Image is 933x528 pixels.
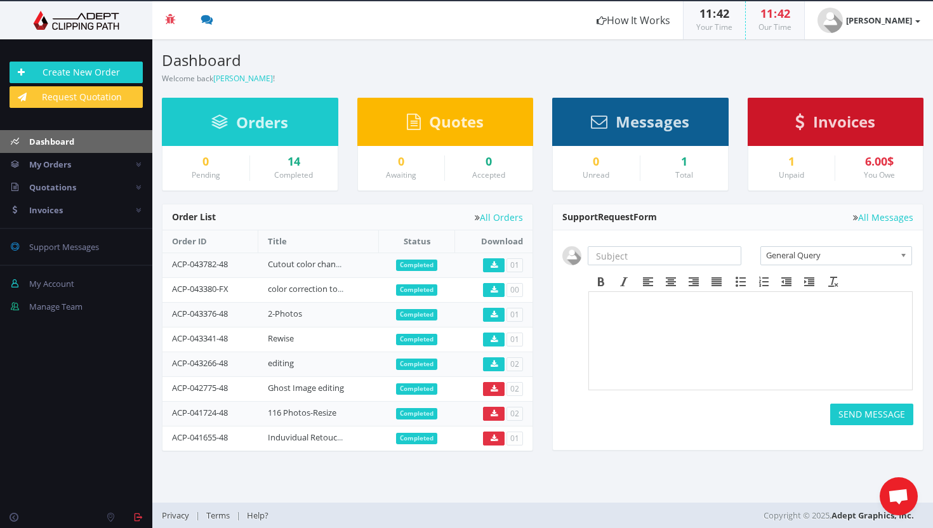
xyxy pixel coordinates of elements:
span: Support Messages [29,241,99,253]
a: ACP-041724-48 [172,407,228,418]
h3: Dashboard [162,52,533,69]
span: Completed [396,334,437,345]
div: Decrease indent [775,274,798,290]
a: Create New Order [10,62,143,83]
a: Privacy [162,510,195,521]
span: 42 [777,6,790,21]
a: ACP-041655-48 [172,432,228,443]
a: editing [268,357,294,369]
div: | | [162,503,670,528]
img: user_default.jpg [817,8,843,33]
a: Rewise [268,333,294,344]
div: Align right [682,274,705,290]
span: 11 [699,6,712,21]
div: Bold [590,274,612,290]
small: Total [675,169,693,180]
a: Orders [211,119,288,131]
small: You Owe [864,169,895,180]
span: Completed [396,383,437,395]
span: Messages [616,111,689,132]
th: Order ID [162,230,258,253]
a: Request Quotation [10,86,143,108]
div: Clear formatting [822,274,845,290]
button: SEND MESSAGE [830,404,913,425]
th: Status [379,230,455,253]
span: Completed [396,408,437,419]
a: [PERSON_NAME] [213,73,273,84]
div: 6.00$ [845,155,913,168]
span: Order List [172,211,216,223]
a: 116 Photos-Resize [268,407,336,418]
div: Open chat [880,477,918,515]
a: Induvidual Retouch of previous items & new [268,432,435,443]
small: Pending [192,169,220,180]
a: 14 [260,155,328,168]
small: Welcome back ! [162,73,275,84]
strong: [PERSON_NAME] [846,15,912,26]
div: Numbered list [752,274,775,290]
a: 0 [562,155,630,168]
a: Quotes [407,119,484,130]
a: Help? [241,510,275,521]
a: Ghost Image editing [268,382,344,393]
div: Italic [612,274,635,290]
span: My Account [29,278,74,289]
span: Completed [396,433,437,444]
span: : [712,6,717,21]
span: Orders [236,112,288,133]
span: Completed [396,284,437,296]
span: Quotations [29,181,76,193]
a: Terms [200,510,236,521]
iframe: Rich Text Area. Press ALT-F9 for menu. Press ALT-F10 for toolbar. Press ALT-0 for help [589,292,912,390]
span: Invoices [813,111,875,132]
a: Invoices [795,119,875,130]
a: 0 [172,155,240,168]
a: ACP-043376-48 [172,308,228,319]
span: Completed [396,309,437,320]
span: Completed [396,260,437,271]
img: Adept Graphics [10,11,143,30]
a: 0 [367,155,435,168]
div: 1 [650,155,718,168]
div: Justify [705,274,728,290]
a: [PERSON_NAME] [805,1,933,39]
a: 0 [454,155,523,168]
span: Support Form [562,211,657,223]
span: Dashboard [29,136,74,147]
small: Unread [583,169,609,180]
a: ACP-042775-48 [172,382,228,393]
a: color correction to navy [268,283,358,294]
a: Messages [591,119,689,130]
input: Subject [588,246,741,265]
a: ACP-043782-48 [172,258,228,270]
small: Our Time [758,22,791,32]
div: Align left [637,274,659,290]
span: : [773,6,777,21]
span: 42 [717,6,729,21]
th: Download [455,230,533,253]
a: Cutout color change cherry/khaki [268,258,394,270]
span: 11 [760,6,773,21]
a: 1 [758,155,826,168]
span: General Query [766,247,896,263]
small: Awaiting [386,169,416,180]
span: Copyright © 2025, [764,509,914,522]
a: ACP-043266-48 [172,357,228,369]
div: Increase indent [798,274,821,290]
small: Accepted [472,169,505,180]
th: Title [258,230,379,253]
small: Unpaid [779,169,804,180]
img: user_default.jpg [562,246,581,265]
a: All Messages [853,213,913,222]
a: All Orders [475,213,523,222]
span: Manage Team [29,301,83,312]
span: Invoices [29,204,63,216]
a: ACP-043341-48 [172,333,228,344]
small: Completed [274,169,313,180]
